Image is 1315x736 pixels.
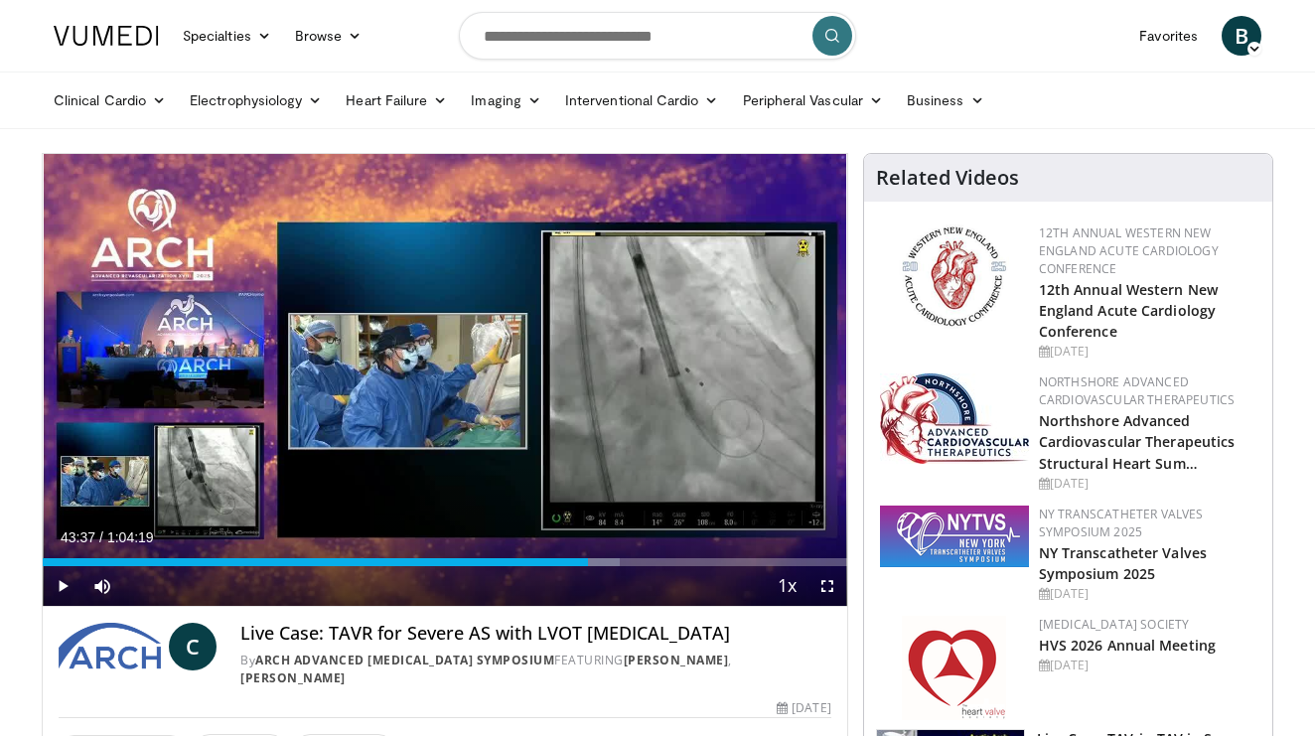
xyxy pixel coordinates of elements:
a: ARCH Advanced [MEDICAL_DATA] Symposium [255,652,554,668]
a: Business [895,80,996,120]
img: 0148279c-cbd4-41ce-850e-155379fed24c.png.150x105_q85_autocrop_double_scale_upscale_version-0.2.png [902,616,1006,720]
div: Progress Bar [43,558,847,566]
a: 12th Annual Western New England Acute Cardiology Conference [1039,280,1218,341]
a: Peripheral Vascular [731,80,895,120]
img: 381df6ae-7034-46cc-953d-58fc09a18a66.png.150x105_q85_autocrop_double_scale_upscale_version-0.2.png [880,506,1029,567]
button: Fullscreen [807,566,847,606]
a: Browse [283,16,374,56]
a: NY Transcatheter Valves Symposium 2025 [1039,543,1207,583]
span: 1:04:19 [107,529,154,545]
img: ARCH Advanced Revascularization Symposium [59,623,161,670]
h4: Related Videos [876,166,1019,190]
a: Favorites [1127,16,1210,56]
a: 12th Annual Western New England Acute Cardiology Conference [1039,224,1219,277]
a: NY Transcatheter Valves Symposium 2025 [1039,506,1204,540]
div: [DATE] [1039,585,1256,603]
div: [DATE] [1039,343,1256,361]
a: [PERSON_NAME] [240,669,346,686]
a: [MEDICAL_DATA] Society [1039,616,1190,633]
span: 43:37 [61,529,95,545]
span: / [99,529,103,545]
div: [DATE] [1039,657,1256,674]
a: Imaging [459,80,553,120]
a: B [1222,16,1261,56]
a: Specialties [171,16,283,56]
button: Play [43,566,82,606]
a: Northshore Advanced Cardiovascular Therapeutics Structural Heart Sum… [1039,411,1236,472]
button: Playback Rate [768,566,807,606]
a: Heart Failure [334,80,459,120]
a: NorthShore Advanced Cardiovascular Therapeutics [1039,373,1236,408]
a: Clinical Cardio [42,80,178,120]
img: VuMedi Logo [54,26,159,46]
div: By FEATURING , [240,652,830,687]
a: [PERSON_NAME] [624,652,729,668]
a: Interventional Cardio [553,80,731,120]
a: HVS 2026 Annual Meeting [1039,636,1216,655]
video-js: Video Player [43,154,847,607]
img: 45d48ad7-5dc9-4e2c-badc-8ed7b7f471c1.jpg.150x105_q85_autocrop_double_scale_upscale_version-0.2.jpg [880,373,1029,464]
button: Mute [82,566,122,606]
a: C [169,623,217,670]
h4: Live Case: TAVR for Severe AS with LVOT [MEDICAL_DATA] [240,623,830,645]
div: [DATE] [1039,475,1256,493]
a: Electrophysiology [178,80,334,120]
input: Search topics, interventions [459,12,856,60]
div: [DATE] [777,699,830,717]
img: 0954f259-7907-4053-a817-32a96463ecc8.png.150x105_q85_autocrop_double_scale_upscale_version-0.2.png [899,224,1009,329]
